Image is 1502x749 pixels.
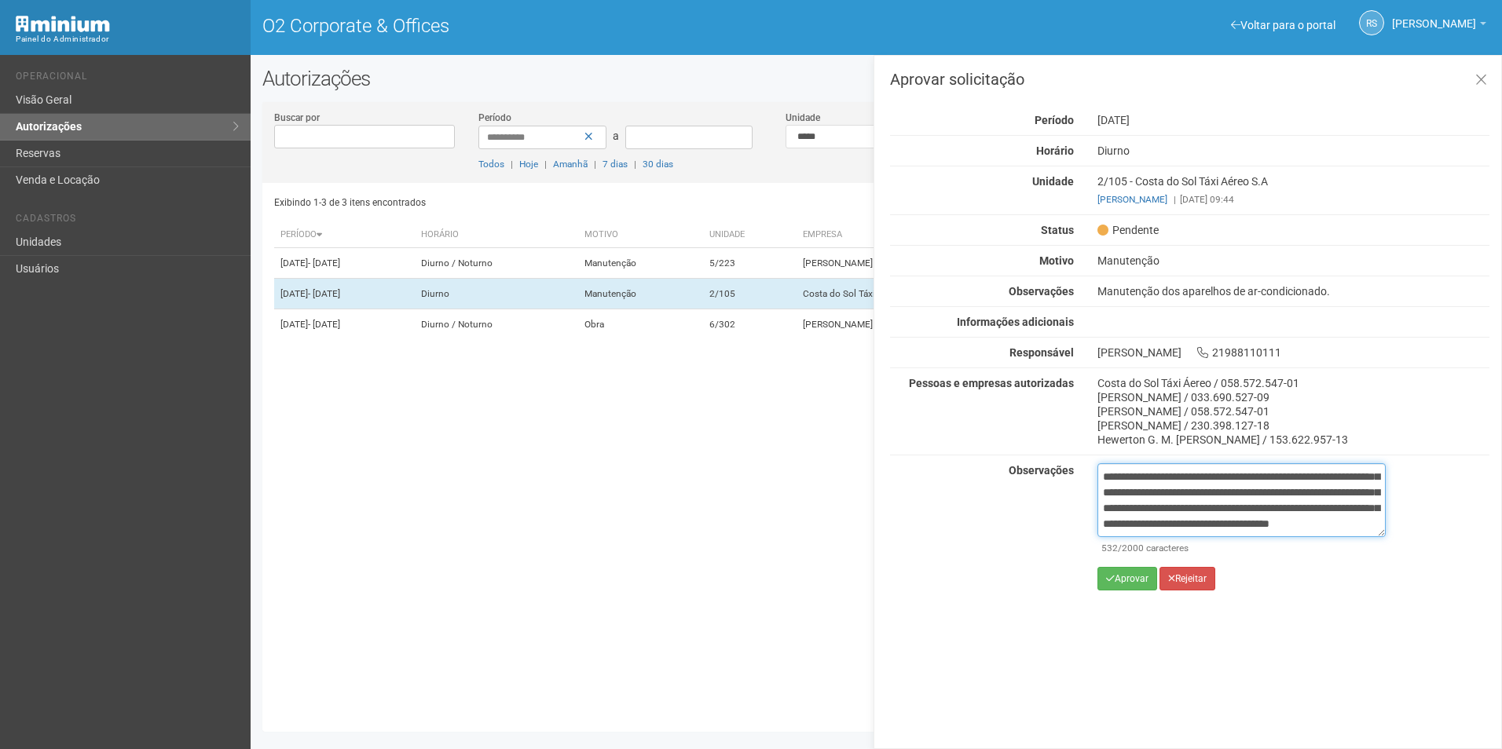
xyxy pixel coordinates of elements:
[1036,144,1074,157] strong: Horário
[786,111,820,125] label: Unidade
[511,159,513,170] span: |
[1032,175,1074,188] strong: Unidade
[262,67,1490,90] h2: Autorizações
[16,32,239,46] div: Painel do Administrador
[274,111,320,125] label: Buscar por
[594,159,596,170] span: |
[797,248,1102,279] td: [PERSON_NAME] Psicóloga Clínica
[1009,285,1074,298] strong: Observações
[578,248,704,279] td: Manutenção
[909,377,1074,389] strong: Pessoas e empresas autorizadas
[1097,192,1489,206] div: [DATE] 09:44
[1086,284,1501,298] div: Manutenção dos aparelhos de ar-condicionado.
[415,279,578,309] td: Diurno
[613,130,619,142] span: a
[274,191,871,214] div: Exibindo 1-3 de 3 itens encontrados
[1086,113,1501,127] div: [DATE]
[1086,345,1501,360] div: [PERSON_NAME] 21988110111
[415,222,578,248] th: Horário
[1159,567,1215,590] button: Rejeitar
[1359,10,1384,35] a: RS
[415,248,578,279] td: Diurno / Noturno
[957,316,1074,328] strong: Informações adicionais
[415,309,578,340] td: Diurno / Noturno
[1392,2,1476,30] span: Rayssa Soares Ribeiro
[643,159,673,170] a: 30 dias
[703,309,797,340] td: 6/302
[519,159,538,170] a: Hoje
[274,279,415,309] td: [DATE]
[1174,194,1176,205] span: |
[1097,404,1489,418] div: [PERSON_NAME] / 058.572.547-01
[308,258,340,269] span: - [DATE]
[1009,346,1074,359] strong: Responsável
[797,279,1102,309] td: Costa do Sol Táxi Aéreo S.A
[1101,543,1118,554] span: 532
[703,222,797,248] th: Unidade
[578,222,704,248] th: Motivo
[634,159,636,170] span: |
[1041,224,1074,236] strong: Status
[544,159,547,170] span: |
[797,222,1102,248] th: Empresa
[703,248,797,279] td: 5/223
[1097,376,1489,390] div: Costa do Sol Táxi Áereo / 058.572.547-01
[1009,464,1074,477] strong: Observações
[308,288,340,299] span: - [DATE]
[1097,433,1489,447] div: Hewerton G. M. [PERSON_NAME] / 153.622.957-13
[274,248,415,279] td: [DATE]
[1101,541,1382,555] div: /2000 caracteres
[1035,114,1074,126] strong: Período
[1097,194,1167,205] a: [PERSON_NAME]
[578,279,704,309] td: Manutenção
[16,16,110,32] img: Minium
[478,159,504,170] a: Todos
[1086,144,1501,158] div: Diurno
[1086,174,1501,206] div: 2/105 - Costa do Sol Táxi Aéreo S.A
[1231,19,1335,31] a: Voltar para o portal
[1097,567,1157,590] button: Aprovar
[1465,64,1497,97] a: Fechar
[578,309,704,340] td: Obra
[274,222,415,248] th: Período
[1086,254,1501,268] div: Manutenção
[1097,390,1489,404] div: [PERSON_NAME] / 033.690.527-09
[1097,223,1159,237] span: Pendente
[703,279,797,309] td: 2/105
[262,16,865,36] h1: O2 Corporate & Offices
[308,319,340,330] span: - [DATE]
[16,213,239,229] li: Cadastros
[603,159,628,170] a: 7 dias
[1097,418,1489,433] div: [PERSON_NAME] / 230.398.127-18
[890,71,1489,87] h3: Aprovar solicitação
[478,111,511,125] label: Período
[274,309,415,340] td: [DATE]
[553,159,588,170] a: Amanhã
[1392,20,1486,32] a: [PERSON_NAME]
[797,309,1102,340] td: [PERSON_NAME] ADVOGADOS
[16,71,239,87] li: Operacional
[1039,254,1074,267] strong: Motivo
